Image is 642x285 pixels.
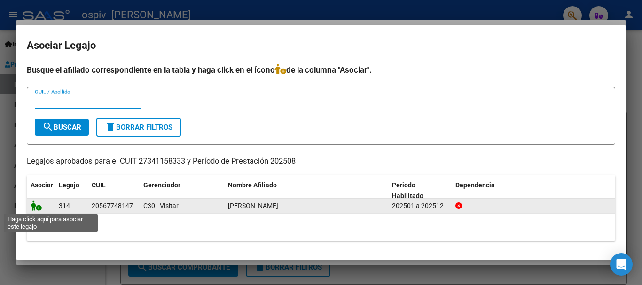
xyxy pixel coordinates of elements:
[27,64,615,76] h4: Busque el afiliado correspondiente en la tabla y haga click en el ícono de la columna "Asociar".
[228,202,278,209] span: ORONA FEDERICO
[143,202,179,209] span: C30 - Visitar
[35,119,89,136] button: Buscar
[392,181,423,200] span: Periodo Habilitado
[59,202,70,209] span: 314
[92,181,106,189] span: CUIL
[455,181,495,189] span: Dependencia
[140,175,224,206] datatable-header-cell: Gerenciador
[388,175,452,206] datatable-header-cell: Periodo Habilitado
[392,200,448,211] div: 202501 a 202512
[27,217,615,241] div: 1 registros
[610,253,633,276] div: Open Intercom Messenger
[105,123,172,131] span: Borrar Filtros
[42,123,81,131] span: Buscar
[452,175,616,206] datatable-header-cell: Dependencia
[31,181,53,189] span: Asociar
[143,181,180,189] span: Gerenciador
[105,121,116,132] mat-icon: delete
[92,200,133,211] div: 20567748147
[27,175,55,206] datatable-header-cell: Asociar
[228,181,277,189] span: Nombre Afiliado
[27,156,615,168] p: Legajos aprobados para el CUIT 27341158333 y Período de Prestación 202508
[88,175,140,206] datatable-header-cell: CUIL
[96,118,181,137] button: Borrar Filtros
[55,175,88,206] datatable-header-cell: Legajo
[59,181,79,189] span: Legajo
[224,175,388,206] datatable-header-cell: Nombre Afiliado
[42,121,54,132] mat-icon: search
[27,37,615,54] h2: Asociar Legajo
